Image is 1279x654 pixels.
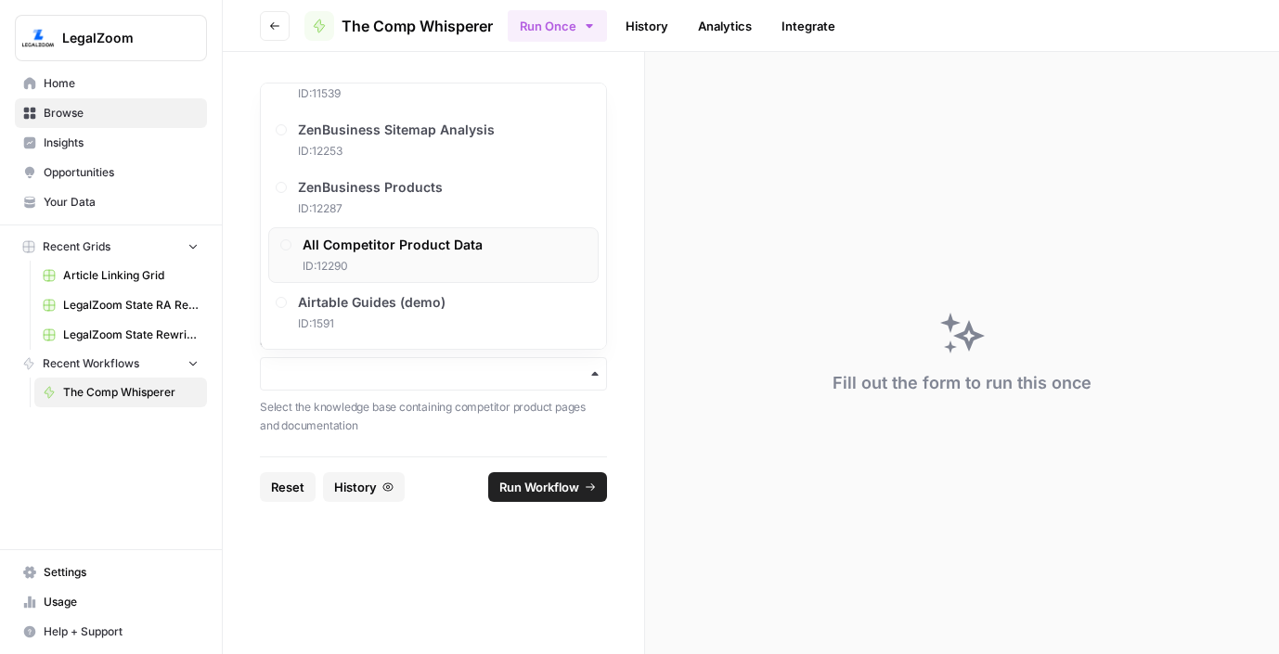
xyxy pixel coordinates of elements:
[44,164,199,181] span: Opportunities
[298,121,495,139] span: ZenBusiness Sitemap Analysis
[260,398,607,434] p: Select the knowledge base containing competitor product pages and documentation
[15,350,207,378] button: Recent Workflows
[15,558,207,587] a: Settings
[334,478,377,496] span: History
[323,472,405,502] button: History
[43,355,139,372] span: Recent Workflows
[770,11,846,41] a: Integrate
[298,293,446,312] span: Airtable Guides (demo)
[34,320,207,350] a: LegalZoom State Rewrites INC
[15,233,207,261] button: Recent Grids
[44,594,199,610] span: Usage
[499,478,579,496] span: Run Workflow
[298,178,443,197] span: ZenBusiness Products
[298,315,446,332] span: ID: 1591
[21,21,55,55] img: LegalZoom Logo
[63,297,199,314] span: LegalZoom State RA Rewrites
[614,11,679,41] a: History
[15,98,207,128] a: Browse
[488,472,607,502] button: Run Workflow
[15,617,207,647] button: Help + Support
[15,158,207,187] a: Opportunities
[342,15,493,37] span: The Comp Whisperer
[44,75,199,92] span: Home
[15,187,207,217] a: Your Data
[63,384,199,401] span: The Comp Whisperer
[15,128,207,158] a: Insights
[44,194,199,211] span: Your Data
[687,11,763,41] a: Analytics
[15,15,207,61] button: Workspace: LegalZoom
[34,290,207,320] a: LegalZoom State RA Rewrites
[44,564,199,581] span: Settings
[298,143,495,160] span: ID: 12253
[303,236,483,254] span: All Competitor Product Data
[833,370,1092,396] div: Fill out the form to run this once
[44,623,199,640] span: Help + Support
[260,472,316,502] button: Reset
[63,327,199,343] span: LegalZoom State Rewrites INC
[34,261,207,290] a: Article Linking Grid
[15,587,207,617] a: Usage
[34,378,207,407] a: The Comp Whisperer
[298,85,369,102] span: ID: 11539
[508,10,607,42] button: Run Once
[63,267,199,284] span: Article Linking Grid
[303,258,483,275] span: ID: 12290
[271,478,304,496] span: Reset
[15,69,207,98] a: Home
[62,29,174,47] span: LegalZoom
[44,135,199,151] span: Insights
[44,105,199,122] span: Browse
[304,11,493,41] a: The Comp Whisperer
[43,238,110,255] span: Recent Grids
[298,200,443,217] span: ID: 12287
